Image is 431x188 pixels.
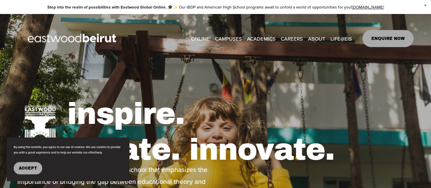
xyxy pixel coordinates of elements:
[330,33,352,44] a: folder dropdown
[281,33,303,44] a: CAREERS
[247,34,276,43] span: ACADEMICS
[7,138,129,181] section: Cookie banner
[14,162,42,174] button: Accept
[191,33,210,44] a: ONLINE
[19,166,37,171] span: Accept
[363,30,414,47] a: ENQUIRE NOW
[14,144,123,155] p: By using this website, you agree to our use of cookies. We use cookies to provide you with a grea...
[247,33,276,44] a: folder dropdown
[215,33,242,44] a: folder dropdown
[308,33,325,44] a: folder dropdown
[330,34,352,43] span: LIFE@EIS
[67,96,414,168] h1: inspire. create. innovate.
[215,34,242,43] span: CAMPUSES
[352,4,384,10] a: [DOMAIN_NAME]
[308,34,325,43] span: ABOUT
[17,21,128,56] img: EastwoodIS Global Site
